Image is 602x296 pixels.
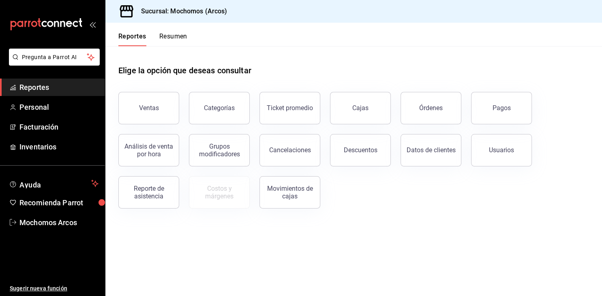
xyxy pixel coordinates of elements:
button: Reportes [118,32,146,46]
div: Análisis de venta por hora [124,143,174,158]
span: Recomienda Parrot [19,197,99,208]
div: Cajas [352,103,369,113]
span: Pregunta a Parrot AI [22,53,87,62]
div: Pagos [493,104,511,112]
span: Reportes [19,82,99,93]
button: Análisis de venta por hora [118,134,179,166]
a: Pregunta a Parrot AI [6,59,100,67]
div: Datos de clientes [407,146,456,154]
button: Pagos [471,92,532,124]
div: navigation tabs [118,32,187,46]
button: Ventas [118,92,179,124]
div: Descuentos [344,146,377,154]
button: Cancelaciones [259,134,320,166]
div: Grupos modificadores [194,143,244,158]
button: Datos de clientes [401,134,461,166]
span: Ayuda [19,179,88,188]
span: Personal [19,102,99,113]
div: Ticket promedio [267,104,313,112]
button: Órdenes [401,92,461,124]
h1: Elige la opción que deseas consultar [118,64,251,77]
div: Usuarios [489,146,514,154]
h3: Sucursal: Mochomos (Arcos) [135,6,227,16]
button: Categorías [189,92,250,124]
span: Mochomos Arcos [19,217,99,228]
span: Facturación [19,121,99,132]
button: Reporte de asistencia [118,176,179,209]
div: Órdenes [419,104,443,112]
div: Costos y márgenes [194,185,244,200]
button: Ticket promedio [259,92,320,124]
button: Pregunta a Parrot AI [9,49,100,66]
button: Usuarios [471,134,532,166]
button: Descuentos [330,134,391,166]
span: Inventarios [19,141,99,152]
button: open_drawer_menu [89,21,96,28]
div: Cancelaciones [269,146,311,154]
button: Movimientos de cajas [259,176,320,209]
button: Grupos modificadores [189,134,250,166]
a: Cajas [330,92,391,124]
div: Categorías [204,104,235,112]
div: Ventas [139,104,159,112]
button: Contrata inventarios para ver este reporte [189,176,250,209]
span: Sugerir nueva función [10,284,99,293]
div: Reporte de asistencia [124,185,174,200]
button: Resumen [159,32,187,46]
div: Movimientos de cajas [265,185,315,200]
